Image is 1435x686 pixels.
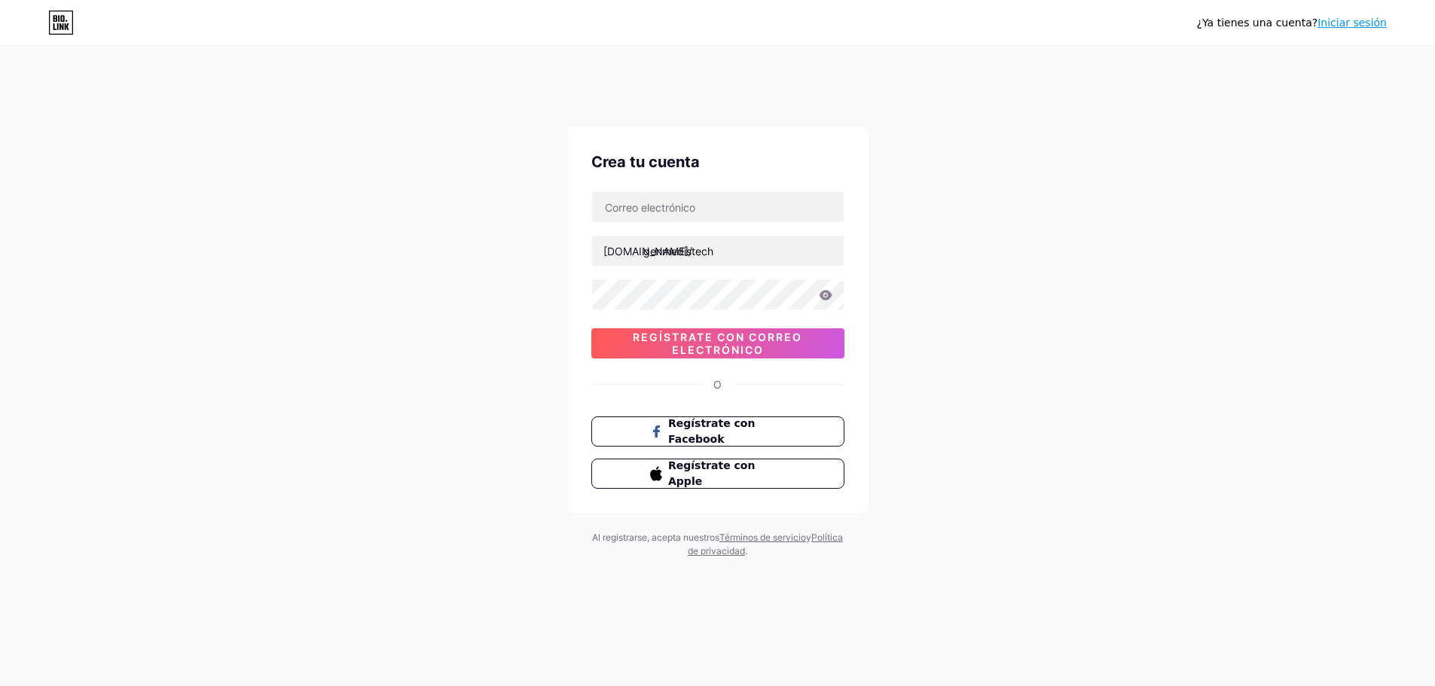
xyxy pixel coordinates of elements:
[745,545,747,556] font: .
[591,416,844,447] button: Regístrate con Facebook
[713,378,722,391] font: O
[633,331,802,356] font: Regístrate con correo electrónico
[668,417,755,445] font: Regístrate con Facebook
[668,459,755,487] font: Regístrate con Apple
[591,328,844,358] button: Regístrate con correo electrónico
[1317,17,1387,29] a: Iniciar sesión
[591,459,844,489] button: Regístrate con Apple
[592,192,844,222] input: Correo electrónico
[603,245,692,258] font: [DOMAIN_NAME]/
[806,532,811,543] font: y
[591,153,700,171] font: Crea tu cuenta
[592,236,844,266] input: nombre de usuario
[719,532,806,543] a: Términos de servicio
[592,532,719,543] font: Al registrarse, acepta nuestros
[1197,17,1318,29] font: ¿Ya tienes una cuenta?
